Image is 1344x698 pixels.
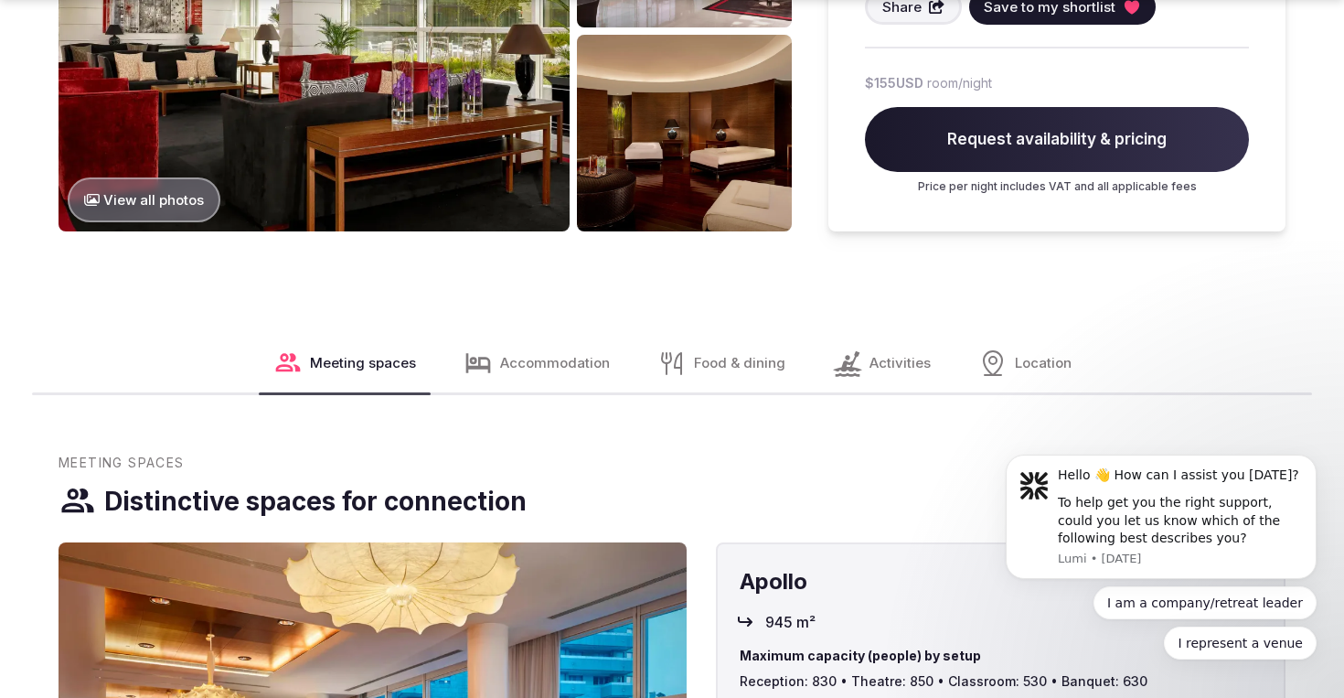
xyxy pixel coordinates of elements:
[865,106,1249,172] span: Request availability & pricing
[740,672,1262,691] span: Reception: 830 • Theatre: 850 • Classroom: 530 • Banquet: 630
[927,74,992,92] span: room/night
[59,454,185,472] span: Meeting Spaces
[500,353,610,372] span: Accommodation
[740,566,1262,597] h4: Apollo
[865,74,923,92] span: $155 USD
[694,353,785,372] span: Food & dining
[577,35,792,231] img: Venue gallery photo
[740,647,1262,665] span: Maximum capacity (people) by setup
[104,484,527,520] h3: Distinctive spaces for connection
[310,353,416,372] span: Meeting spaces
[869,353,931,372] span: Activities
[978,354,1344,689] iframe: Intercom notifications message
[765,612,816,632] span: 945 m²
[865,179,1249,195] p: Price per night includes VAT and all applicable fees
[68,177,220,222] button: View all photos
